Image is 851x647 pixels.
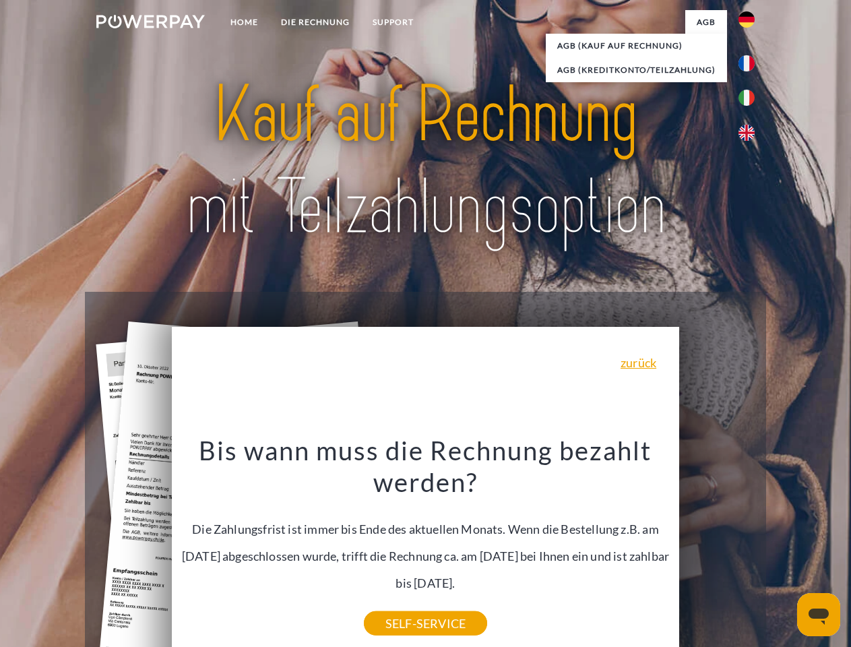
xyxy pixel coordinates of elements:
[738,90,755,106] img: it
[96,15,205,28] img: logo-powerpay-white.svg
[180,434,672,623] div: Die Zahlungsfrist ist immer bis Ende des aktuellen Monats. Wenn die Bestellung z.B. am [DATE] abg...
[270,10,361,34] a: DIE RECHNUNG
[685,10,727,34] a: agb
[738,125,755,141] img: en
[361,10,425,34] a: SUPPORT
[546,34,727,58] a: AGB (Kauf auf Rechnung)
[797,593,840,636] iframe: Schaltfläche zum Öffnen des Messaging-Fensters
[180,434,672,499] h3: Bis wann muss die Rechnung bezahlt werden?
[219,10,270,34] a: Home
[738,55,755,71] img: fr
[621,357,656,369] a: zurück
[129,65,722,258] img: title-powerpay_de.svg
[738,11,755,28] img: de
[364,611,487,636] a: SELF-SERVICE
[546,58,727,82] a: AGB (Kreditkonto/Teilzahlung)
